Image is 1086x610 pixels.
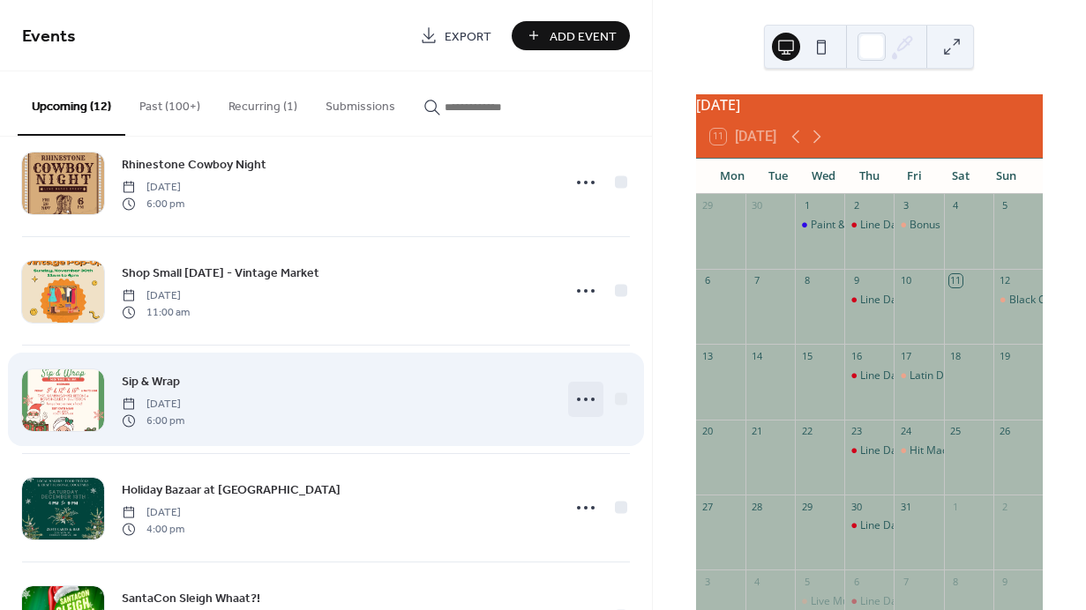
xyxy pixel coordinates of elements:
[850,199,863,212] div: 2
[122,588,260,608] a: SantaCon Sleigh Whaat?!
[122,590,260,608] span: SantaCon Sleigh Whaat?!
[801,159,847,194] div: Wed
[550,27,617,46] span: Add Event
[899,500,912,513] div: 31
[311,71,409,134] button: Submissions
[701,500,715,513] div: 27
[122,413,184,428] span: 6:00 pm
[910,218,1075,233] div: Bonus Round - Open Line Dancing
[899,199,912,212] div: 3
[850,575,863,588] div: 6
[122,304,190,320] span: 11:00 am
[800,199,813,212] div: 1
[122,505,184,521] span: [DATE]
[999,199,1012,212] div: 5
[751,349,764,362] div: 14
[811,218,864,233] div: Paint & Sip
[22,19,76,54] span: Events
[122,263,319,283] a: Shop Small [DATE] - Vintage Market
[800,349,813,362] div: 15
[751,575,764,588] div: 4
[983,159,1029,194] div: Sun
[701,575,715,588] div: 3
[844,368,894,383] div: Line Dancing Lessons with Dance Your Boots Off
[445,27,491,46] span: Export
[844,218,894,233] div: Line Dancing Lessons with Dance Your Boots Off
[949,425,962,438] div: 25
[899,425,912,438] div: 24
[710,159,756,194] div: Mon
[512,21,630,50] button: Add Event
[894,218,943,233] div: Bonus Round - Open Line Dancing
[122,180,184,196] span: [DATE]
[850,274,863,287] div: 9
[122,154,266,175] a: Rhinestone Cowboy Night
[122,521,184,537] span: 4:00 pm
[846,159,892,194] div: Thu
[892,159,938,194] div: Fri
[751,274,764,287] div: 7
[795,594,844,609] div: Live Music - Warsloth
[899,274,912,287] div: 10
[800,500,813,513] div: 29
[850,349,863,362] div: 16
[899,349,912,362] div: 17
[949,274,962,287] div: 11
[949,199,962,212] div: 4
[844,443,894,458] div: Line Dancing Lessons with Dance Your Boots Off
[122,373,180,391] span: Sip & Wrap
[999,425,1012,438] div: 26
[894,368,943,383] div: Latin Dance Night with DJ CJ
[125,71,214,134] button: Past (100+)
[755,159,801,194] div: Tue
[122,288,190,304] span: [DATE]
[999,500,1012,513] div: 2
[999,575,1012,588] div: 9
[751,425,764,438] div: 21
[122,371,180,391] a: Sip & Wrap
[894,443,943,458] div: Hit Machine - Live Music at Zesti
[795,218,844,233] div: Paint & Sip
[122,480,341,500] a: Holiday Bazaar at [GEOGRAPHIC_DATA]
[999,274,1012,287] div: 12
[844,293,894,308] div: Line Dancing Lessons with Dance Your Boots Off
[844,594,894,609] div: Line Dancing Lessons with Dance Your Boots Off
[122,397,184,413] span: [DATE]
[696,94,1043,115] div: [DATE]
[800,425,813,438] div: 22
[701,349,715,362] div: 13
[949,575,962,588] div: 8
[701,199,715,212] div: 29
[850,425,863,438] div: 23
[214,71,311,134] button: Recurring (1)
[850,500,863,513] div: 30
[899,575,912,588] div: 7
[949,500,962,513] div: 1
[811,594,915,609] div: Live Music - Warsloth
[122,196,184,212] span: 6:00 pm
[407,21,505,50] a: Export
[800,575,813,588] div: 5
[993,293,1043,308] div: Black Cat Market
[18,71,125,136] button: Upcoming (12)
[122,481,341,500] span: Holiday Bazaar at [GEOGRAPHIC_DATA]
[122,156,266,175] span: Rhinestone Cowboy Night
[949,349,962,362] div: 18
[701,274,715,287] div: 6
[751,500,764,513] div: 28
[122,264,319,283] span: Shop Small [DATE] - Vintage Market
[751,199,764,212] div: 30
[844,518,894,533] div: Line Dancing Lessons with Dance Your Boots Off
[800,274,813,287] div: 8
[999,349,1012,362] div: 19
[938,159,984,194] div: Sat
[701,425,715,438] div: 20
